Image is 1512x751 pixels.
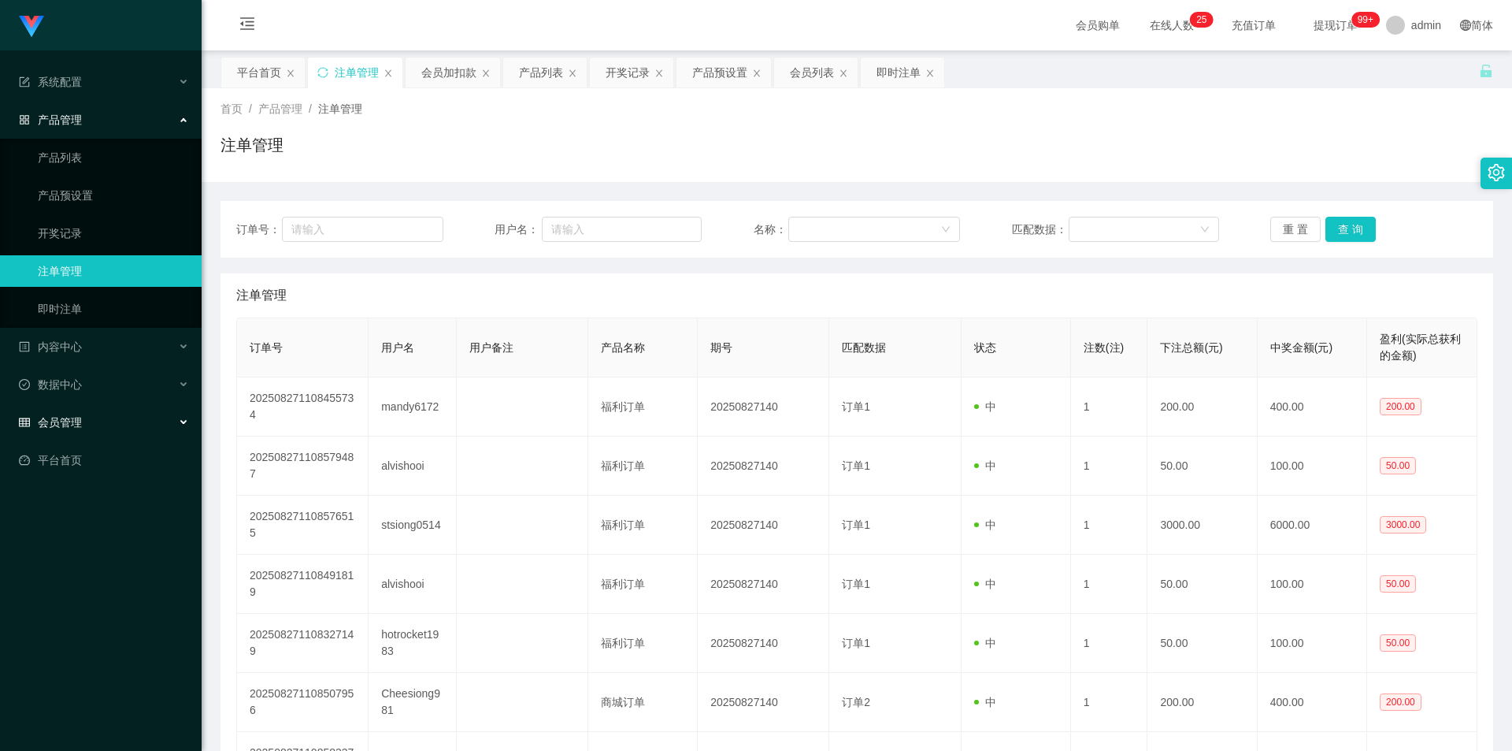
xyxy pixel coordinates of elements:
div: 平台首页 [237,58,281,87]
span: 50.00 [1380,575,1416,593]
button: 重 置 [1270,217,1321,242]
span: 名称： [754,221,788,238]
td: 100.00 [1258,555,1367,614]
input: 请输入 [282,217,443,242]
td: 1 [1071,377,1148,437]
i: 图标: form [19,76,30,87]
span: 中 [974,637,996,649]
span: 状态 [974,341,996,354]
td: 200.00 [1147,377,1257,437]
div: 产品预设置 [692,58,747,87]
i: 图标: close [925,69,935,78]
td: 202508271108327149 [237,614,369,673]
td: alvishooi [369,555,456,614]
span: 内容中心 [19,340,82,353]
td: 3000.00 [1147,496,1257,555]
button: 查 询 [1325,217,1376,242]
a: 产品预设置 [38,180,189,211]
td: 202508271108507956 [237,673,369,732]
td: 6000.00 [1258,496,1367,555]
sup: 982 [1351,12,1380,28]
td: 福利订单 [588,496,698,555]
td: 20250827140 [698,673,829,732]
i: 图标: profile [19,341,30,352]
span: 下注总额(元) [1160,341,1222,354]
i: 图标: global [1460,20,1471,31]
div: 即时注单 [876,58,921,87]
span: 订单号 [250,341,283,354]
span: 订单1 [842,519,870,531]
i: 图标: table [19,417,30,428]
a: 即时注单 [38,293,189,325]
div: 开奖记录 [606,58,650,87]
span: 产品管理 [19,113,82,126]
div: 会员列表 [790,58,834,87]
i: 图标: close [654,69,664,78]
span: 充值订单 [1224,20,1284,31]
td: mandy6172 [369,377,456,437]
span: 注数(注) [1084,341,1124,354]
i: 图标: down [941,225,951,236]
td: 20250827140 [698,496,829,555]
td: 400.00 [1258,673,1367,732]
td: alvishooi [369,437,456,496]
td: 1 [1071,673,1148,732]
td: Cheesiong981 [369,673,456,732]
i: 图标: menu-fold [220,1,274,51]
a: 图标: dashboard平台首页 [19,444,189,476]
td: 202508271108491819 [237,555,369,614]
span: 用户名： [495,221,542,238]
i: 图标: appstore-o [19,114,30,125]
span: / [309,102,312,115]
span: 用户备注 [469,341,513,354]
span: 3000.00 [1380,516,1426,534]
i: 图标: setting [1488,164,1505,181]
div: 产品列表 [519,58,563,87]
span: 产品名称 [601,341,645,354]
td: 1 [1071,496,1148,555]
span: 匹配数据： [1012,221,1069,238]
td: 1 [1071,555,1148,614]
td: 1 [1071,614,1148,673]
td: 50.00 [1147,614,1257,673]
span: 盈利(实际总获利的金额) [1380,333,1461,362]
h1: 注单管理 [220,133,283,157]
span: 中 [974,400,996,413]
td: 20250827140 [698,614,829,673]
span: 中奖金额(元) [1270,341,1332,354]
td: 福利订单 [588,377,698,437]
td: 福利订单 [588,614,698,673]
a: 注单管理 [38,255,189,287]
td: 20250827140 [698,377,829,437]
td: 400.00 [1258,377,1367,437]
span: 期号 [710,341,732,354]
span: 200.00 [1380,693,1421,711]
td: 50.00 [1147,555,1257,614]
td: 20250827140 [698,555,829,614]
td: 1 [1071,437,1148,496]
span: 订单1 [842,459,870,472]
td: 福利订单 [588,437,698,496]
a: 开奖记录 [38,217,189,249]
td: 福利订单 [588,555,698,614]
span: 匹配数据 [842,341,886,354]
img: logo.9652507e.png [19,16,44,38]
i: 图标: close [286,69,295,78]
div: 注单管理 [335,58,379,87]
p: 5 [1202,12,1207,28]
i: 图标: close [384,69,393,78]
span: 订单1 [842,400,870,413]
span: 订单1 [842,578,870,590]
span: 首页 [220,102,243,115]
i: 图标: down [1200,225,1210,236]
sup: 25 [1190,12,1213,28]
i: 图标: close [839,69,848,78]
span: 50.00 [1380,634,1416,652]
span: 系统配置 [19,76,82,88]
td: stsiong0514 [369,496,456,555]
span: 会员管理 [19,416,82,429]
span: 产品管理 [258,102,302,115]
td: 100.00 [1258,437,1367,496]
span: 中 [974,459,996,472]
span: 提现订单 [1306,20,1366,31]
